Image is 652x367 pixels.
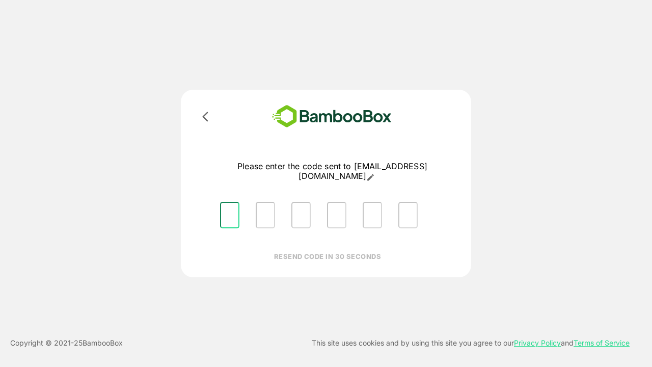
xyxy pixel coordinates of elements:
input: Please enter OTP character 5 [363,202,382,228]
p: This site uses cookies and by using this site you agree to our and [312,337,630,349]
img: bamboobox [257,102,406,131]
a: Privacy Policy [514,338,561,347]
a: Terms of Service [574,338,630,347]
p: Please enter the code sent to [EMAIL_ADDRESS][DOMAIN_NAME] [212,162,453,181]
input: Please enter OTP character 1 [220,202,239,228]
input: Please enter OTP character 4 [327,202,346,228]
input: Please enter OTP character 2 [256,202,275,228]
p: Copyright © 2021- 25 BambooBox [10,337,123,349]
input: Please enter OTP character 6 [398,202,418,228]
input: Please enter OTP character 3 [291,202,311,228]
